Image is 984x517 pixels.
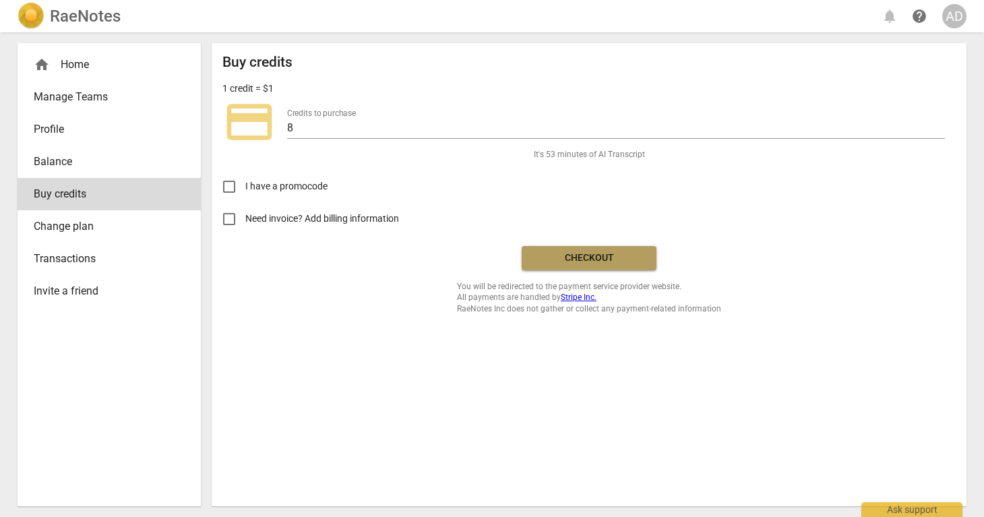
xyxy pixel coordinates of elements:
[911,8,927,24] span: help
[18,178,201,210] a: Buy credits
[34,57,174,73] div: Home
[18,49,201,81] div: Home
[18,243,201,275] a: Transactions
[34,218,174,235] span: Change plan
[18,3,44,30] img: Logo
[50,7,121,26] h2: RaeNotes
[34,251,174,267] span: Transactions
[18,3,121,30] a: LogoRaeNotes
[18,146,201,178] a: Balance
[561,293,596,302] a: Stripe Inc.
[34,283,174,299] span: Invite a friend
[522,246,656,270] button: Checkout
[222,95,276,149] span: credit_card
[222,82,274,96] p: 1 credit = $1
[34,154,174,170] span: Balance
[861,502,962,517] div: Ask support
[18,113,201,146] a: Profile
[34,89,174,105] span: Manage Teams
[532,251,646,265] span: Checkout
[907,4,931,28] a: Help
[457,281,721,315] span: You will be redirected to the payment service provider website. All payments are handled by RaeNo...
[245,212,401,226] span: Need invoice? Add billing information
[245,179,328,193] span: I have a promocode
[942,4,966,28] button: AD
[287,109,356,117] label: Credits to purchase
[18,275,201,307] a: Invite a friend
[534,149,645,160] span: It's 53 minutes of AI Transcript
[222,54,293,71] h2: Buy credits
[18,210,201,243] a: Change plan
[34,57,50,73] span: home
[18,81,201,113] a: Manage Teams
[34,121,174,138] span: Profile
[34,186,174,202] span: Buy credits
